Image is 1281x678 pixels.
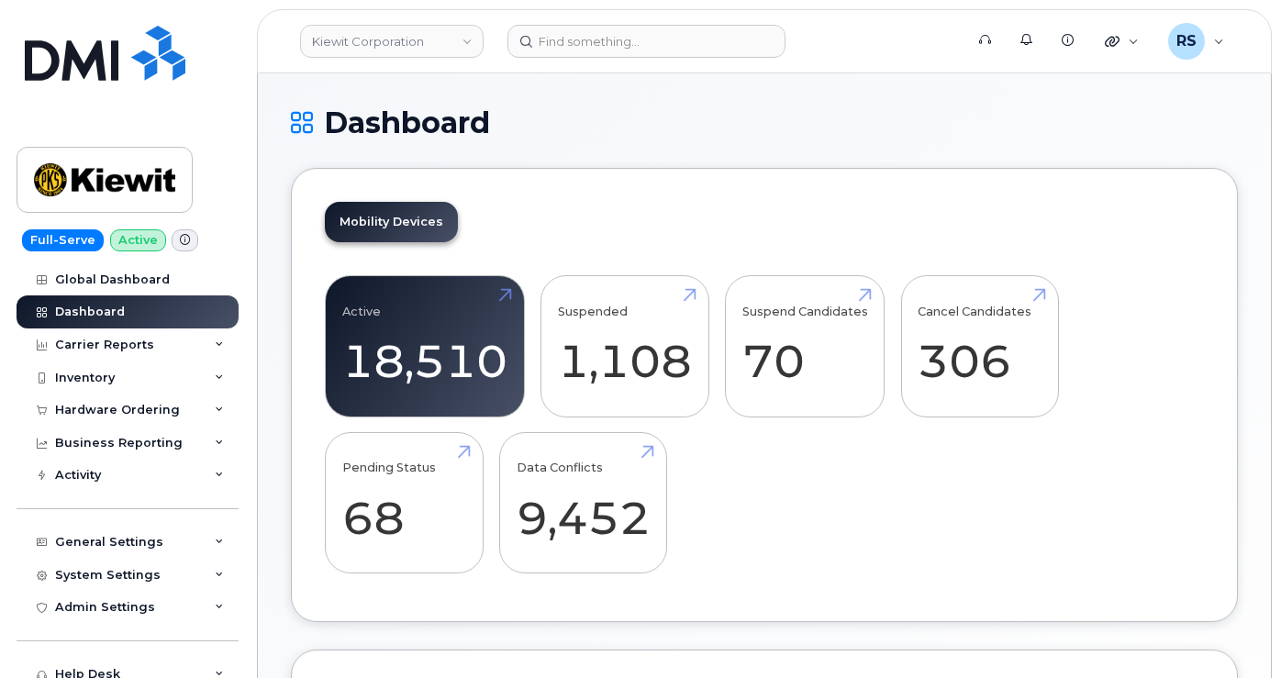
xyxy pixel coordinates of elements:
a: Active 18,510 [342,286,507,407]
a: Cancel Candidates 306 [918,286,1042,407]
a: Pending Status 68 [342,442,466,563]
a: Mobility Devices [325,202,458,242]
a: Suspend Candidates 70 [742,286,868,407]
a: Suspended 1,108 [558,286,692,407]
h1: Dashboard [291,106,1238,139]
a: Data Conflicts 9,452 [517,442,651,563]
